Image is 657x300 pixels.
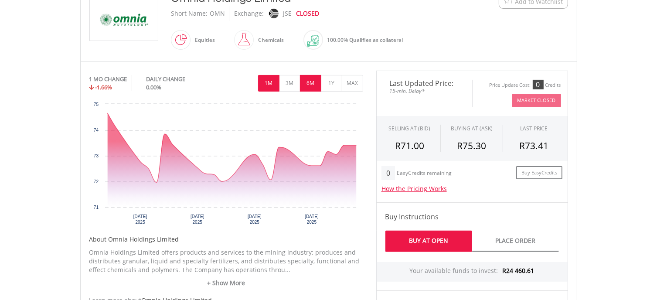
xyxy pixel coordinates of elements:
a: How the Pricing Works [381,184,447,193]
text: 73 [93,153,99,158]
span: R71.00 [395,140,424,152]
a: Buy EasyCredits [516,166,562,180]
h5: About Omnia Holdings Limited [89,235,363,244]
img: collateral-qualifying-green.svg [307,35,319,47]
button: MAX [342,75,363,92]
text: 75 [93,102,99,107]
text: [DATE] 2025 [248,214,262,225]
div: Exchange: [235,6,264,21]
div: LAST PRICE [521,125,548,132]
div: 1 MO CHANGE [89,75,127,83]
img: jse.png [269,9,278,18]
text: [DATE] 2025 [190,214,204,225]
div: Your available funds to invest: [377,262,568,282]
div: OMN [210,6,225,21]
button: 3M [279,75,300,92]
span: R73.41 [520,140,549,152]
a: + Show More [89,279,363,287]
div: CLOSED [296,6,320,21]
p: Omnia Holdings Limited offers products and services to the mining industry; produces and distribu... [89,248,363,274]
button: 1M [258,75,279,92]
div: JSE [283,6,292,21]
div: DAILY CHANGE [146,75,214,83]
span: R75.30 [457,140,486,152]
div: Short Name: [171,6,208,21]
div: Chart. Highcharts interactive chart. [89,100,363,231]
text: [DATE] 2025 [305,214,319,225]
text: 74 [93,128,99,133]
div: Price Update Cost: [490,82,531,89]
div: 0 [533,80,544,89]
div: SELLING AT (BID) [388,125,430,132]
button: Market Closed [512,94,561,107]
span: BUYING AT (ASK) [451,125,493,132]
span: 100.00% Qualifies as collateral [327,36,403,44]
div: 0 [381,166,395,180]
div: Equities [191,30,215,51]
text: [DATE] 2025 [133,214,147,225]
span: R24 460.61 [503,266,534,275]
button: 1Y [321,75,342,92]
button: 6M [300,75,321,92]
span: 15-min. Delay* [383,87,466,95]
h4: Buy Instructions [385,211,559,222]
div: Credits [545,82,561,89]
svg: Interactive chart [89,100,363,231]
a: Place Order [472,231,559,252]
span: 0.00% [146,83,161,91]
div: Chemicals [254,30,284,51]
text: 72 [93,179,99,184]
span: -1.66% [95,83,112,91]
a: Buy At Open [385,231,472,252]
div: EasyCredits remaining [397,170,452,177]
text: 71 [93,205,99,210]
span: Last Updated Price: [383,80,466,87]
